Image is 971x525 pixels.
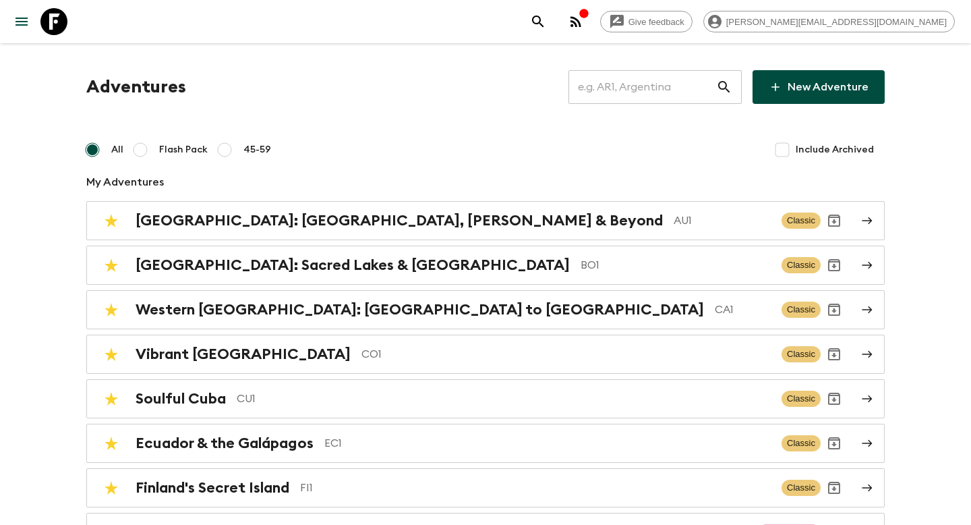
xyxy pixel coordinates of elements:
a: Ecuador & the GalápagosEC1ClassicArchive [86,424,885,463]
p: CA1 [715,302,771,318]
span: Classic [782,435,821,451]
a: Give feedback [600,11,693,32]
p: EC1 [324,435,771,451]
button: Archive [821,385,848,412]
button: Archive [821,207,848,234]
span: [PERSON_NAME][EMAIL_ADDRESS][DOMAIN_NAME] [719,17,954,27]
h1: Adventures [86,74,186,101]
p: BO1 [581,257,771,273]
h2: Soulful Cuba [136,390,226,408]
span: All [111,143,123,157]
p: AU1 [674,213,771,229]
a: Soulful CubaCU1ClassicArchive [86,379,885,418]
p: My Adventures [86,174,885,190]
h2: [GEOGRAPHIC_DATA]: Sacred Lakes & [GEOGRAPHIC_DATA] [136,256,570,274]
span: Give feedback [621,17,692,27]
h2: Ecuador & the Galápagos [136,435,314,452]
button: Archive [821,474,848,501]
button: Archive [821,341,848,368]
a: New Adventure [753,70,885,104]
p: FI1 [300,480,771,496]
span: Classic [782,391,821,407]
button: menu [8,8,35,35]
p: CO1 [361,346,771,362]
span: Classic [782,213,821,229]
a: Vibrant [GEOGRAPHIC_DATA]CO1ClassicArchive [86,335,885,374]
p: CU1 [237,391,771,407]
button: search adventures [525,8,552,35]
span: Include Archived [796,143,874,157]
button: Archive [821,296,848,323]
h2: Finland's Secret Island [136,479,289,497]
a: Western [GEOGRAPHIC_DATA]: [GEOGRAPHIC_DATA] to [GEOGRAPHIC_DATA]CA1ClassicArchive [86,290,885,329]
span: 45-59 [243,143,271,157]
a: [GEOGRAPHIC_DATA]: [GEOGRAPHIC_DATA], [PERSON_NAME] & BeyondAU1ClassicArchive [86,201,885,240]
input: e.g. AR1, Argentina [568,68,716,106]
span: Classic [782,480,821,496]
a: [GEOGRAPHIC_DATA]: Sacred Lakes & [GEOGRAPHIC_DATA]BO1ClassicArchive [86,246,885,285]
h2: Western [GEOGRAPHIC_DATA]: [GEOGRAPHIC_DATA] to [GEOGRAPHIC_DATA] [136,301,704,319]
button: Archive [821,430,848,457]
span: Classic [782,257,821,273]
h2: [GEOGRAPHIC_DATA]: [GEOGRAPHIC_DATA], [PERSON_NAME] & Beyond [136,212,663,229]
button: Archive [821,252,848,279]
h2: Vibrant [GEOGRAPHIC_DATA] [136,346,351,363]
span: Classic [782,346,821,362]
span: Classic [782,302,821,318]
div: [PERSON_NAME][EMAIL_ADDRESS][DOMAIN_NAME] [703,11,955,32]
span: Flash Pack [159,143,208,157]
a: Finland's Secret IslandFI1ClassicArchive [86,468,885,507]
